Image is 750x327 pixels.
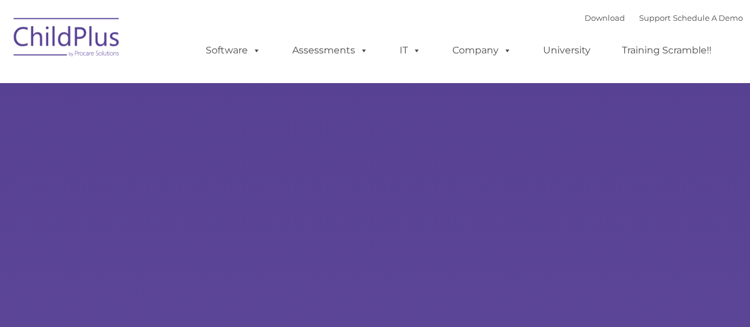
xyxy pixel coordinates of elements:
a: University [531,39,602,62]
a: Software [194,39,273,62]
a: IT [388,39,433,62]
a: Download [585,13,625,23]
img: ChildPlus by Procare Solutions [8,9,126,69]
a: Schedule A Demo [673,13,743,23]
a: Training Scramble!! [610,39,723,62]
a: Support [639,13,671,23]
a: Company [441,39,524,62]
a: Assessments [280,39,380,62]
font: | [585,13,743,23]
